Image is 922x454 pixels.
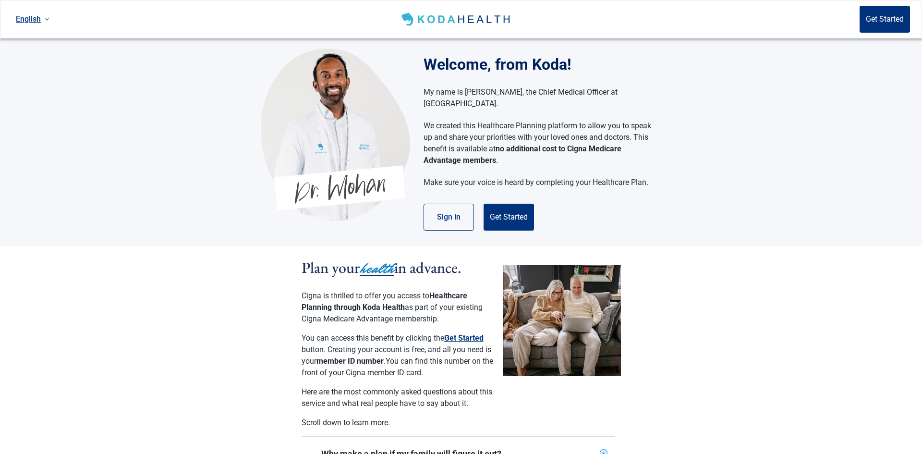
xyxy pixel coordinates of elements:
button: Get Started [444,332,484,344]
img: Koda Health [261,48,410,221]
p: Here are the most commonly asked questions about this service and what real people have to say ab... [302,386,494,409]
p: We created this Healthcare Planning platform to allow you to speak up and share your priorities w... [424,120,652,166]
span: health [360,258,394,279]
h1: Welcome, from Koda! [424,53,661,76]
span: in advance. [394,258,461,278]
span: Cigna is thrilled to offer you access to [302,291,429,300]
span: Plan your [302,258,360,278]
button: Get Started [860,6,910,33]
img: Koda Health [400,12,513,27]
p: My name is [PERSON_NAME], the Chief Medical Officer at [GEOGRAPHIC_DATA]. [424,86,652,110]
img: Couple planning their healthcare together [503,265,621,376]
span: down [45,17,49,22]
p: You can access this benefit by clicking the button. Creating your account is free, and all you ne... [302,332,494,379]
p: Scroll down to learn more. [302,417,494,429]
a: Current language: English [12,11,53,27]
button: Sign in [424,204,474,231]
p: Make sure your voice is heard by completing your Healthcare Plan. [424,177,652,188]
strong: member ID number [316,356,384,366]
button: Get Started [484,204,534,231]
strong: no additional cost to Cigna Medicare Advantage members [424,144,621,165]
